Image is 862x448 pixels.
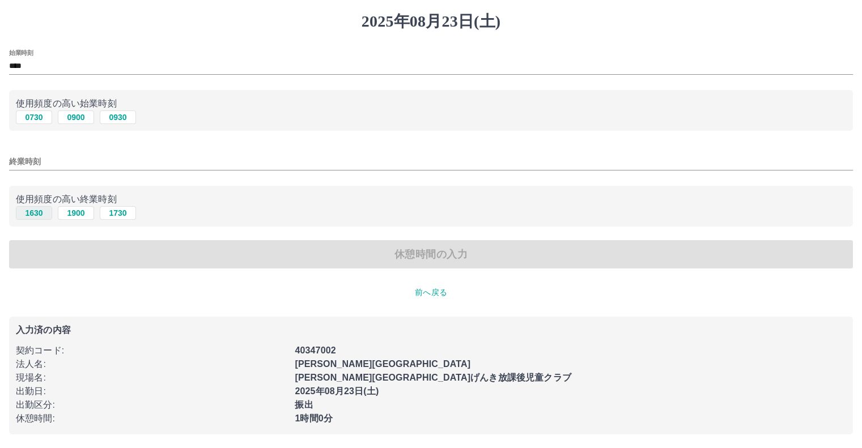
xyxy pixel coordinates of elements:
h1: 2025年08月23日(土) [9,12,853,31]
p: 使用頻度の高い始業時刻 [16,97,846,110]
button: 0730 [16,110,52,124]
p: 使用頻度の高い終業時刻 [16,193,846,206]
p: 法人名 : [16,357,288,371]
p: 出勤日 : [16,385,288,398]
b: 振出 [295,400,313,409]
p: 入力済の内容 [16,326,846,335]
button: 0900 [58,110,94,124]
b: 2025年08月23日(土) [295,386,379,396]
p: 前へ戻る [9,287,853,298]
b: [PERSON_NAME][GEOGRAPHIC_DATA]げんき放課後児童クラブ [295,373,571,382]
p: 契約コード : [16,344,288,357]
button: 1730 [100,206,136,220]
p: 休憩時間 : [16,412,288,425]
label: 始業時刻 [9,48,33,57]
p: 出勤区分 : [16,398,288,412]
button: 0930 [100,110,136,124]
b: [PERSON_NAME][GEOGRAPHIC_DATA] [295,359,470,369]
button: 1630 [16,206,52,220]
button: 1900 [58,206,94,220]
p: 現場名 : [16,371,288,385]
b: 40347002 [295,345,336,355]
b: 1時間0分 [295,413,333,423]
